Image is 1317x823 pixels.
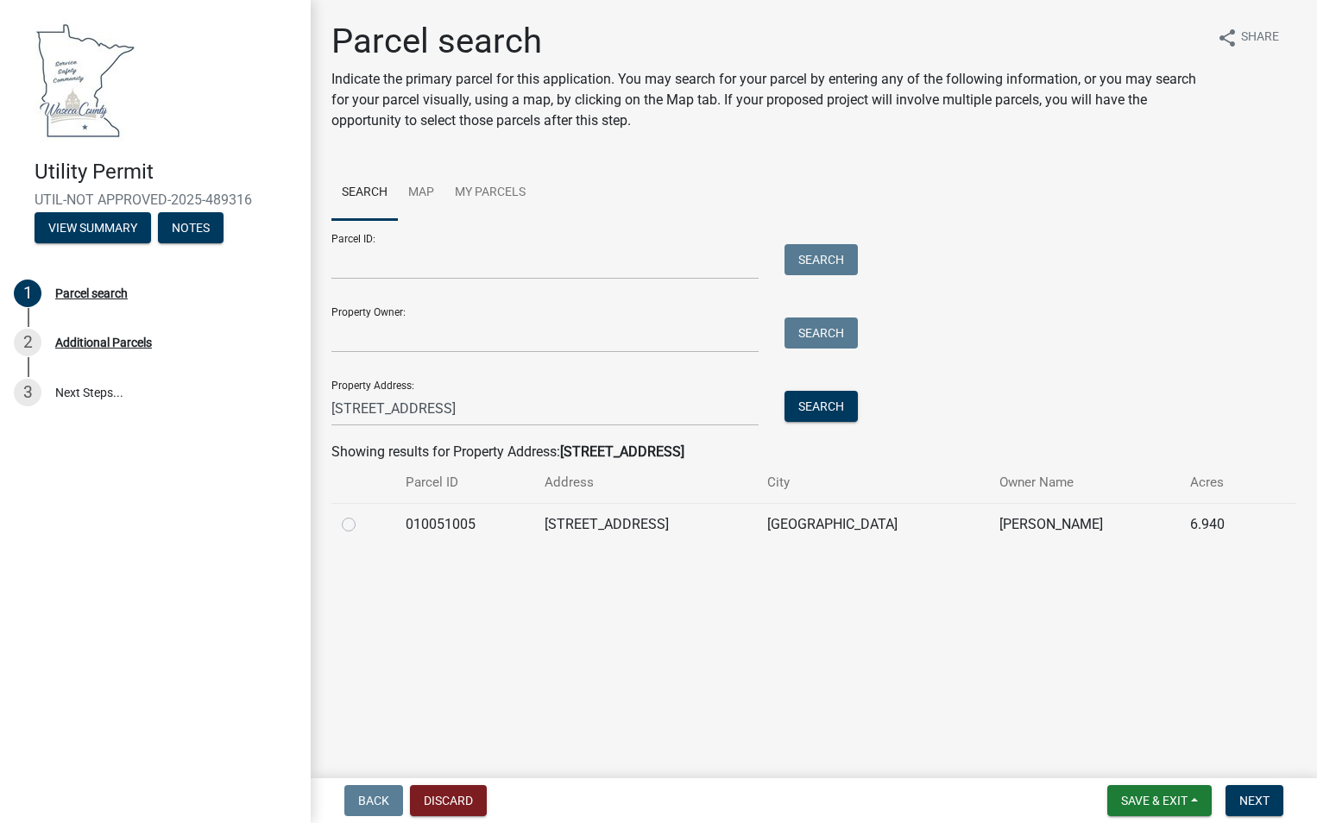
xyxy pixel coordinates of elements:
[35,222,151,236] wm-modal-confirm: Summary
[331,21,1203,62] h1: Parcel search
[14,280,41,307] div: 1
[14,379,41,406] div: 3
[785,391,858,422] button: Search
[1239,794,1270,807] span: Next
[14,329,41,356] div: 2
[1180,503,1264,545] td: 6.940
[331,442,1296,462] div: Showing results for Property Address:
[35,160,297,185] h4: Utility Permit
[358,794,389,807] span: Back
[785,317,858,349] button: Search
[55,336,152,349] div: Additional Parcels
[444,166,536,221] a: My Parcels
[1226,785,1283,816] button: Next
[989,462,1180,503] th: Owner Name
[534,503,757,545] td: [STREET_ADDRESS]
[35,18,136,141] img: Waseca County, Minnesota
[1107,785,1212,816] button: Save & Exit
[395,503,534,545] td: 010051005
[534,462,757,503] th: Address
[398,166,444,221] a: Map
[1203,21,1293,54] button: shareShare
[785,244,858,275] button: Search
[331,69,1203,131] p: Indicate the primary parcel for this application. You may search for your parcel by entering any ...
[1180,462,1264,503] th: Acres
[1217,28,1238,48] i: share
[35,212,151,243] button: View Summary
[35,192,276,208] span: UTIL-NOT APPROVED-2025-489316
[1241,28,1279,48] span: Share
[1121,794,1188,807] span: Save & Exit
[158,212,224,243] button: Notes
[395,462,534,503] th: Parcel ID
[560,443,684,460] strong: [STREET_ADDRESS]
[757,503,989,545] td: [GEOGRAPHIC_DATA]
[331,166,398,221] a: Search
[989,503,1180,545] td: [PERSON_NAME]
[344,785,403,816] button: Back
[55,287,128,299] div: Parcel search
[757,462,989,503] th: City
[158,222,224,236] wm-modal-confirm: Notes
[410,785,487,816] button: Discard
